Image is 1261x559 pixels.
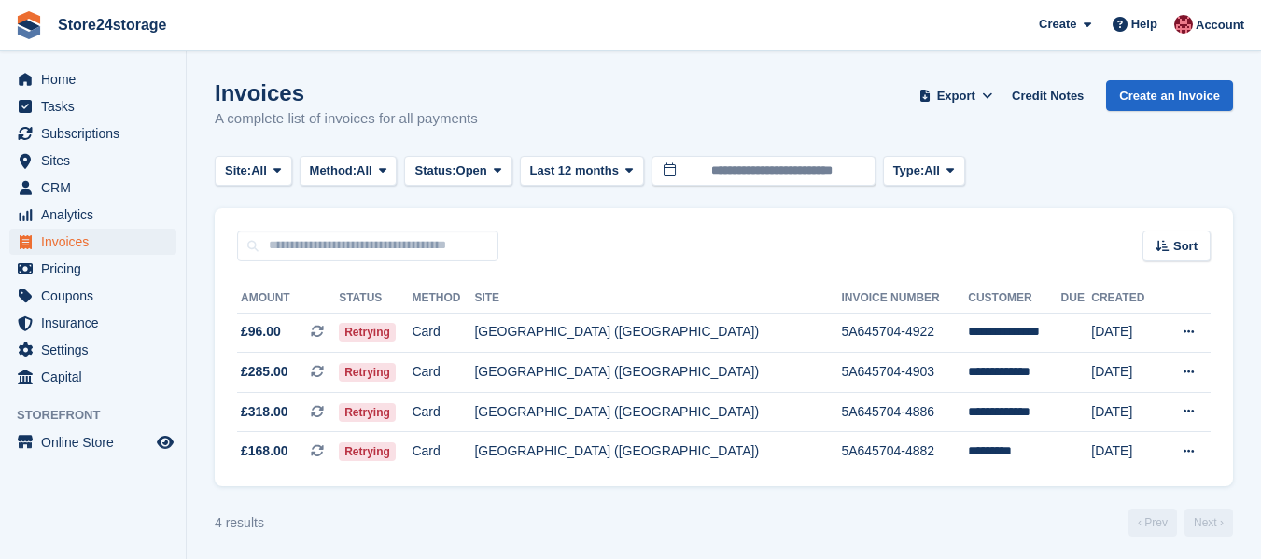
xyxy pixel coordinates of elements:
span: Method: [310,161,357,180]
a: menu [9,256,176,282]
a: Store24storage [50,9,175,40]
span: £285.00 [241,362,288,382]
span: £318.00 [241,402,288,422]
td: 5A645704-4882 [841,432,968,471]
a: Previous [1128,509,1177,537]
a: menu [9,310,176,336]
td: Card [412,353,474,393]
button: Status: Open [404,156,511,187]
button: Export [915,80,997,111]
th: Status [339,284,412,314]
div: 4 results [215,513,264,533]
h1: Invoices [215,80,478,105]
span: Invoices [41,229,153,255]
span: £168.00 [241,441,288,461]
a: menu [9,147,176,174]
img: Mandy Huges [1174,15,1193,34]
td: [DATE] [1091,392,1160,432]
button: Site: All [215,156,292,187]
th: Amount [237,284,339,314]
a: menu [9,93,176,119]
span: Pricing [41,256,153,282]
span: Capital [41,364,153,390]
span: Last 12 months [530,161,619,180]
td: Card [412,432,474,471]
span: Retrying [339,442,396,461]
a: menu [9,202,176,228]
td: 5A645704-4903 [841,353,968,393]
a: menu [9,229,176,255]
th: Method [412,284,474,314]
a: Next [1184,509,1233,537]
span: Site: [225,161,251,180]
span: Storefront [17,406,186,425]
span: Open [456,161,487,180]
td: [GEOGRAPHIC_DATA] ([GEOGRAPHIC_DATA]) [474,353,841,393]
span: Type: [893,161,925,180]
button: Last 12 months [520,156,644,187]
th: Customer [968,284,1060,314]
span: Retrying [339,323,396,342]
img: stora-icon-8386f47178a22dfd0bd8f6a31ec36ba5ce8667c1dd55bd0f319d3a0aa187defe.svg [15,11,43,39]
a: Create an Invoice [1106,80,1233,111]
a: Credit Notes [1004,80,1091,111]
th: Created [1091,284,1160,314]
span: Home [41,66,153,92]
nav: Page [1125,509,1237,537]
button: Method: All [300,156,398,187]
td: Card [412,313,474,353]
span: Retrying [339,403,396,422]
span: £96.00 [241,322,281,342]
button: Type: All [883,156,965,187]
span: All [357,161,372,180]
span: Coupons [41,283,153,309]
td: [GEOGRAPHIC_DATA] ([GEOGRAPHIC_DATA]) [474,392,841,432]
td: Card [412,392,474,432]
span: All [924,161,940,180]
a: menu [9,429,176,455]
a: menu [9,364,176,390]
a: menu [9,175,176,201]
span: Status: [414,161,455,180]
a: menu [9,120,176,147]
span: CRM [41,175,153,201]
span: Online Store [41,429,153,455]
span: Retrying [339,363,396,382]
a: menu [9,283,176,309]
td: 5A645704-4886 [841,392,968,432]
span: All [251,161,267,180]
span: Account [1196,16,1244,35]
span: Help [1131,15,1157,34]
a: menu [9,337,176,363]
span: Insurance [41,310,153,336]
td: [GEOGRAPHIC_DATA] ([GEOGRAPHIC_DATA]) [474,432,841,471]
td: [DATE] [1091,432,1160,471]
span: Subscriptions [41,120,153,147]
th: Due [1061,284,1092,314]
td: [DATE] [1091,313,1160,353]
p: A complete list of invoices for all payments [215,108,478,130]
th: Site [474,284,841,314]
span: Create [1039,15,1076,34]
span: Tasks [41,93,153,119]
th: Invoice Number [841,284,968,314]
span: Sort [1173,237,1198,256]
a: menu [9,66,176,92]
td: 5A645704-4922 [841,313,968,353]
td: [GEOGRAPHIC_DATA] ([GEOGRAPHIC_DATA]) [474,313,841,353]
td: [DATE] [1091,353,1160,393]
span: Sites [41,147,153,174]
span: Analytics [41,202,153,228]
a: Preview store [154,431,176,454]
span: Export [937,87,975,105]
span: Settings [41,337,153,363]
